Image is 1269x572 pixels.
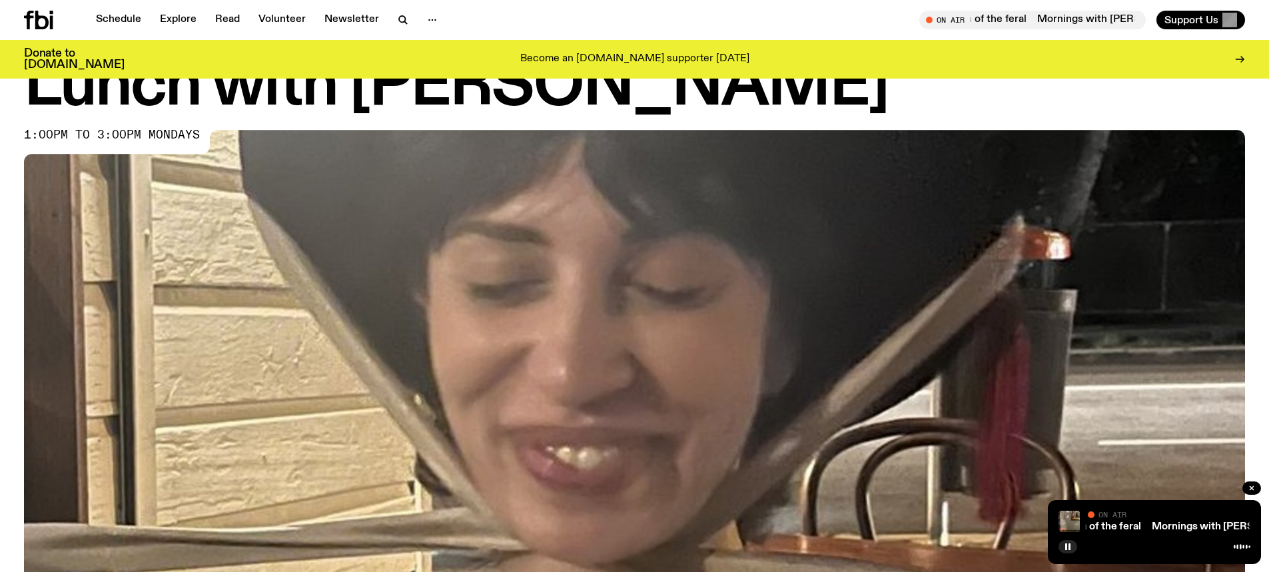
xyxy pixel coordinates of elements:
[1098,510,1126,519] span: On Air
[1164,14,1218,26] span: Support Us
[207,11,248,29] a: Read
[1156,11,1245,29] button: Support Us
[1058,511,1080,532] img: A selfie of Jim taken in the reflection of the window of the fbi radio studio.
[316,11,387,29] a: Newsletter
[919,11,1146,29] button: On AirMornings with [PERSON_NAME] / the return of the feralMornings with [PERSON_NAME] / the retu...
[871,521,1141,532] a: Mornings with [PERSON_NAME] / the return of the feral
[250,11,314,29] a: Volunteer
[88,11,149,29] a: Schedule
[24,130,200,141] span: 1:00pm to 3:00pm mondays
[24,48,125,71] h3: Donate to [DOMAIN_NAME]
[520,53,749,65] p: Become an [DOMAIN_NAME] supporter [DATE]
[152,11,205,29] a: Explore
[24,57,1245,117] h1: Lunch with [PERSON_NAME]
